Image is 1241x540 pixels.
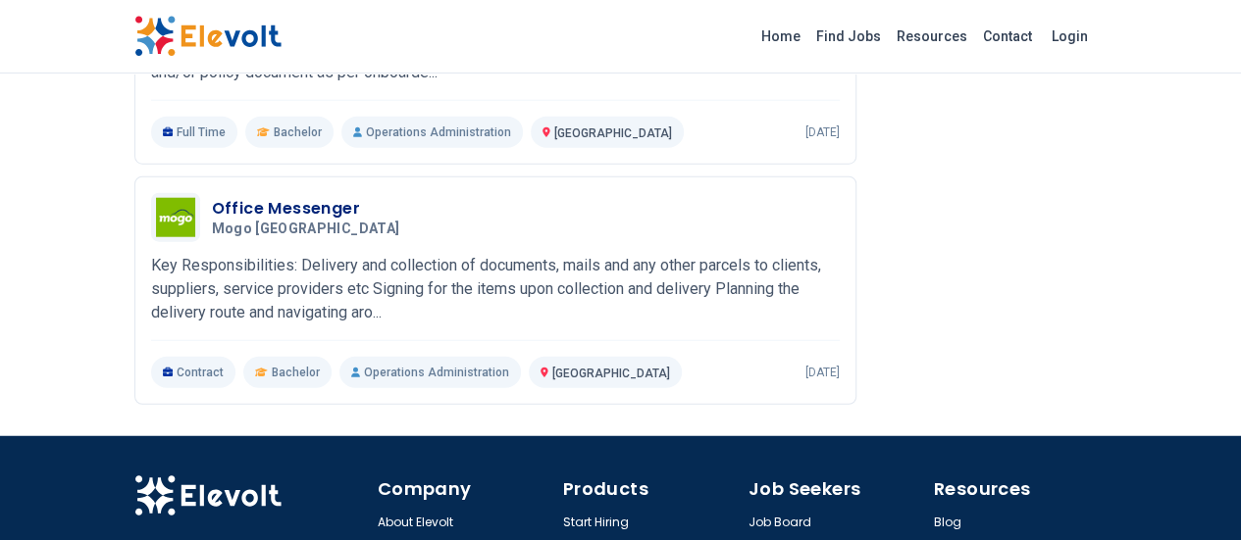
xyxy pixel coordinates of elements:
[889,21,975,52] a: Resources
[272,365,320,380] span: Bachelor
[808,21,889,52] a: Find Jobs
[563,475,737,503] h4: Products
[1143,446,1241,540] iframe: Chat Widget
[151,357,236,388] p: Contract
[274,124,322,140] span: Bachelor
[552,367,670,380] span: [GEOGRAPHIC_DATA]
[378,515,453,530] a: About Elevolt
[554,126,672,140] span: [GEOGRAPHIC_DATA]
[341,117,523,148] p: Operations Administration
[212,197,408,221] h3: Office Messenger
[134,475,282,516] img: Elevolt
[753,21,808,52] a: Home
[749,475,922,503] h4: Job Seekers
[151,117,238,148] p: Full Time
[563,515,629,530] a: Start Hiring
[934,515,961,530] a: Blog
[975,21,1040,52] a: Contact
[134,16,282,57] img: Elevolt
[339,357,521,388] p: Operations Administration
[749,515,811,530] a: Job Board
[151,193,840,388] a: Mogo KenyaOffice MessengerMogo [GEOGRAPHIC_DATA]Key Responsibilities: Delivery and collection of ...
[1040,17,1100,56] a: Login
[151,254,840,324] p: Key Responsibilities: Delivery and collection of documents, mails and any other parcels to client...
[934,475,1108,503] h4: Resources
[805,124,840,140] p: [DATE]
[378,475,551,503] h4: Company
[156,198,195,237] img: Mogo Kenya
[212,221,400,238] span: Mogo [GEOGRAPHIC_DATA]
[805,365,840,380] p: [DATE]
